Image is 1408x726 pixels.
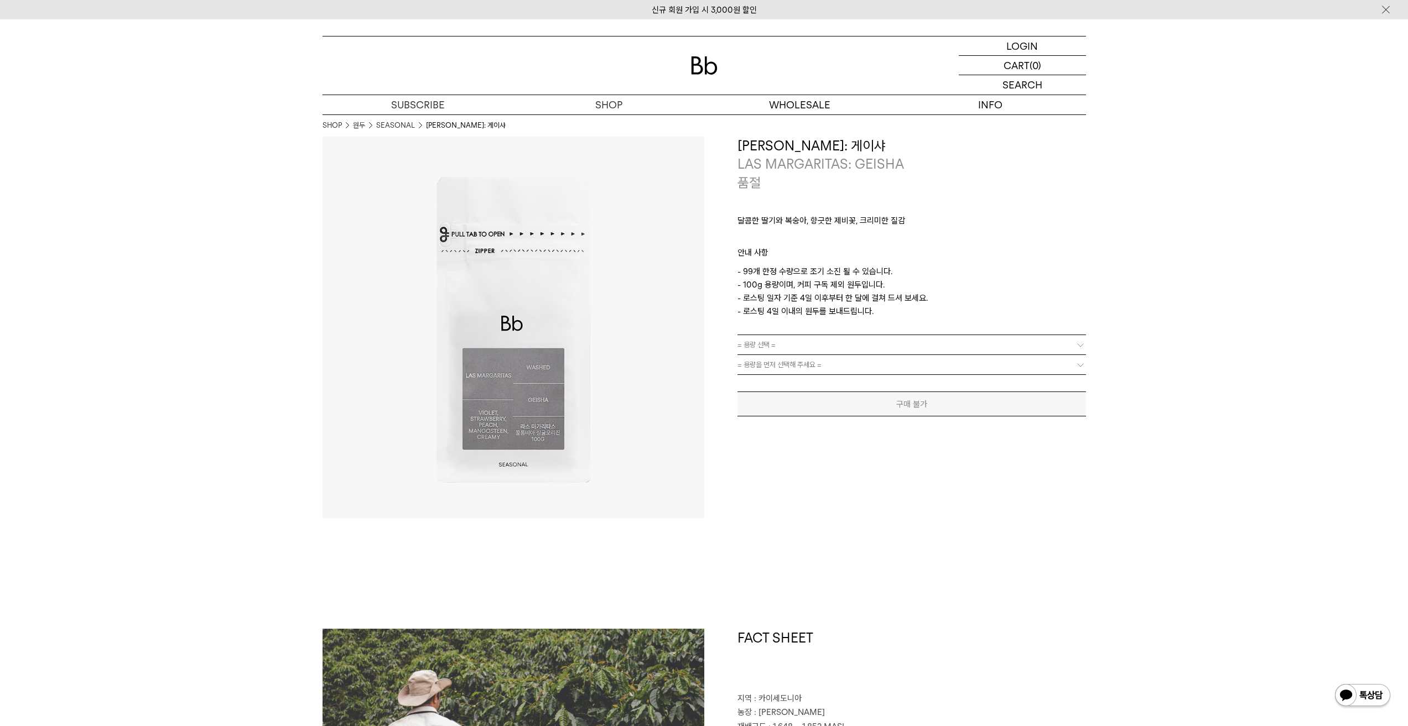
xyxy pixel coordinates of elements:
p: 품절 [737,174,761,192]
a: SUBSCRIBE [323,95,513,114]
p: 달콤한 딸기와 복숭아, 향긋한 제비꽃, 크리미한 질감 [737,214,1086,233]
p: SEARCH [1002,75,1042,95]
img: 로고 [691,56,718,75]
a: 원두 [353,120,365,131]
p: 안내 사항 [737,246,1086,265]
p: LOGIN [1006,36,1038,55]
span: = 용량을 먼저 선택해 주세요 = [737,355,822,374]
a: CART (0) [959,56,1086,75]
p: WHOLESALE [704,95,895,114]
button: 구매 불가 [737,391,1086,416]
p: ㅤ [737,233,1086,246]
a: SEASONAL [376,120,415,131]
p: INFO [895,95,1086,114]
a: SHOP [513,95,704,114]
span: : 카이세도니아 [754,693,802,703]
a: 신규 회원 가입 시 3,000원 할인 [652,5,757,15]
span: = 용량 선택 = [737,335,776,354]
h3: [PERSON_NAME]: 게이샤 [737,137,1086,155]
p: (0) [1030,56,1041,75]
img: 카카오톡 채널 1:1 채팅 버튼 [1334,683,1391,709]
h1: FACT SHEET [737,629,1086,692]
p: LAS MARGARITAS: GEISHA [737,155,1086,174]
p: CART [1004,56,1030,75]
a: LOGIN [959,36,1086,56]
span: 농장 [737,707,752,717]
img: 라스 마가리타스: 게이샤 [323,137,704,519]
a: SHOP [323,120,342,131]
li: [PERSON_NAME]: 게이샤 [426,120,506,131]
span: 지역 [737,693,752,703]
p: - 99개 한정 수량으로 조기 소진 될 수 있습니다. - 100g 용량이며, 커피 구독 제외 원두입니다. - 로스팅 일자 기준 4일 이후부터 한 달에 걸쳐 드셔 보세요. - ... [737,265,1086,318]
span: : [PERSON_NAME] [754,707,825,717]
